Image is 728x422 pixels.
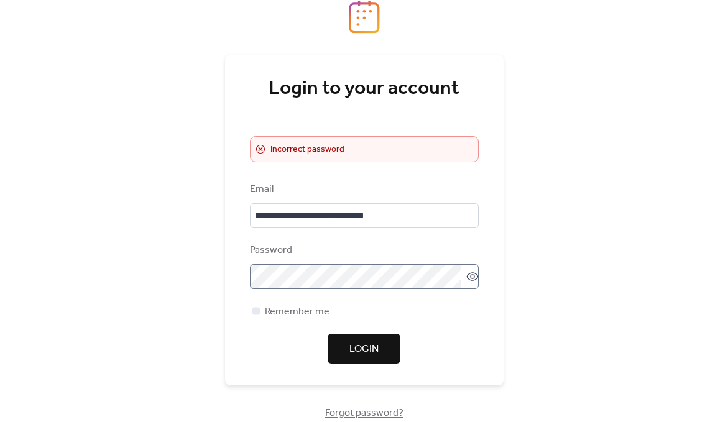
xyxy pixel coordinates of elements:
[250,243,476,258] div: Password
[349,342,379,357] span: Login
[265,305,329,319] span: Remember me
[325,410,403,416] a: Forgot password?
[250,182,476,197] div: Email
[270,142,344,157] span: Incorrect password
[325,406,403,421] span: Forgot password?
[250,76,479,101] div: Login to your account
[328,334,400,364] button: Login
